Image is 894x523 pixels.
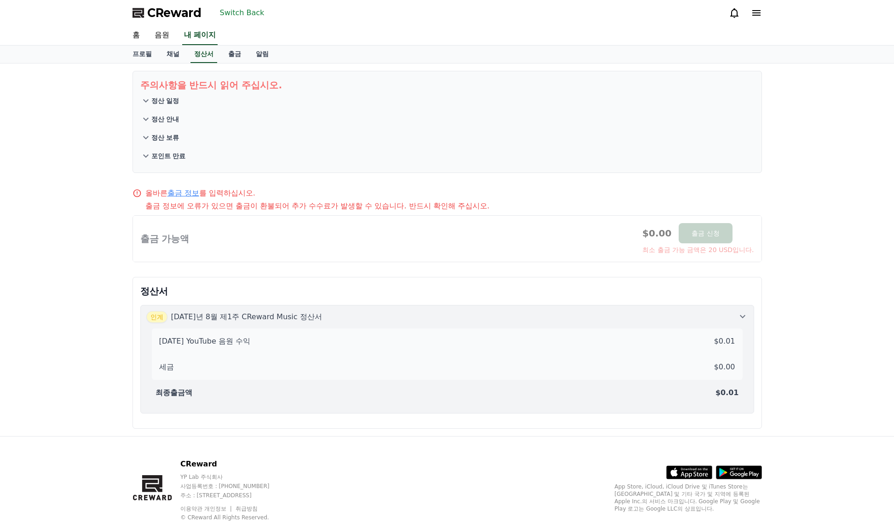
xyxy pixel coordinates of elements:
[248,46,276,63] a: 알림
[151,152,186,160] font: 포인트 만료
[133,50,152,57] font: 프로필
[159,362,174,371] font: 세금
[125,46,159,63] a: 프로필
[140,305,754,414] button: 인계 [DATE]년 8월 제1주 CReward Music 정산서 [DATE] YouTube 음원 수익 $0.01 세금 $0.00 최종출금액 $0.01
[150,313,163,321] font: 인계
[151,134,179,141] font: 정산 보류
[221,46,248,63] a: 출금
[167,50,179,57] font: 채널
[133,6,202,20] a: CReward
[194,50,213,57] font: 정산서
[140,92,754,110] button: 정산 일정
[715,388,739,397] font: $0.01
[151,115,179,123] font: 정산 안내
[140,147,754,165] button: 포인트 만료
[228,50,241,57] font: 출금
[159,337,250,345] font: [DATE] YouTube 음원 수익
[714,337,735,345] font: $0.01
[180,506,226,512] font: 이용약관 개인정보
[125,26,147,45] a: 홈
[147,26,177,45] a: 음원
[133,30,140,39] font: 홈
[140,110,754,128] button: 정산 안내
[236,506,258,512] a: 취급방침
[140,80,283,91] font: 주의사항을 반드시 읽어 주십시오.
[199,189,255,197] font: 를 입력하십시오.
[180,506,233,512] a: 이용약관 개인정보
[180,514,269,521] font: © CReward All Rights Reserved.
[167,189,199,197] a: 출금 정보
[145,201,490,210] font: 출금 정보에 오류가 있으면 출금이 환불되어 추가 수수료가 발생할 수 있습니다. 반드시 확인해 주십시오.
[140,286,168,297] font: 정산서
[615,483,760,512] font: App Store, iCloud, iCloud Drive 및 iTunes Store는 [GEOGRAPHIC_DATA] 및 기타 국가 및 지역에 등록된 Apple Inc.의 서...
[714,362,735,371] font: $0.00
[190,46,217,63] a: 정산서
[180,474,223,480] font: YP Lab 주식회사
[256,50,269,57] font: 알림
[180,460,217,468] font: CReward
[220,8,265,17] font: Switch Back
[171,312,322,321] font: [DATE]년 8월 제1주 CReward Music 정산서
[216,6,268,20] button: Switch Back
[182,26,218,45] a: 내 페이지
[151,97,179,104] font: 정산 일정
[180,492,252,499] font: 주소 : [STREET_ADDRESS]
[140,128,754,147] button: 정산 보류
[159,46,187,63] a: 채널
[155,30,169,39] font: 음원
[145,189,167,197] font: 올바른
[180,483,270,489] font: 사업등록번호 : [PHONE_NUMBER]
[156,388,192,397] font: 최종출금액
[184,30,216,39] font: 내 페이지
[147,6,202,19] font: CReward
